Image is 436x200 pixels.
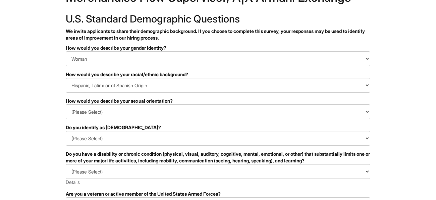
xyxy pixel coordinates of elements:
div: How would you describe your sexual orientation? [66,98,370,104]
div: Are you a veteran or active member of the United States Armed Forces? [66,191,370,197]
p: We invite applicants to share their demographic background. If you choose to complete this survey... [66,28,370,41]
select: How would you describe your sexual orientation? [66,104,370,119]
div: How would you describe your racial/ethnic background? [66,71,370,78]
select: How would you describe your racial/ethnic background? [66,78,370,93]
select: Do you have a disability or chronic condition (physical, visual, auditory, cognitive, mental, emo... [66,164,370,179]
select: Do you identify as transgender? [66,131,370,146]
h2: U.S. Standard Demographic Questions [66,13,370,24]
select: How would you describe your gender identity? [66,51,370,66]
div: Do you have a disability or chronic condition (physical, visual, auditory, cognitive, mental, emo... [66,151,370,164]
div: How would you describe your gender identity? [66,45,370,51]
a: Details [66,179,80,185]
div: Do you identify as [DEMOGRAPHIC_DATA]? [66,124,370,131]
